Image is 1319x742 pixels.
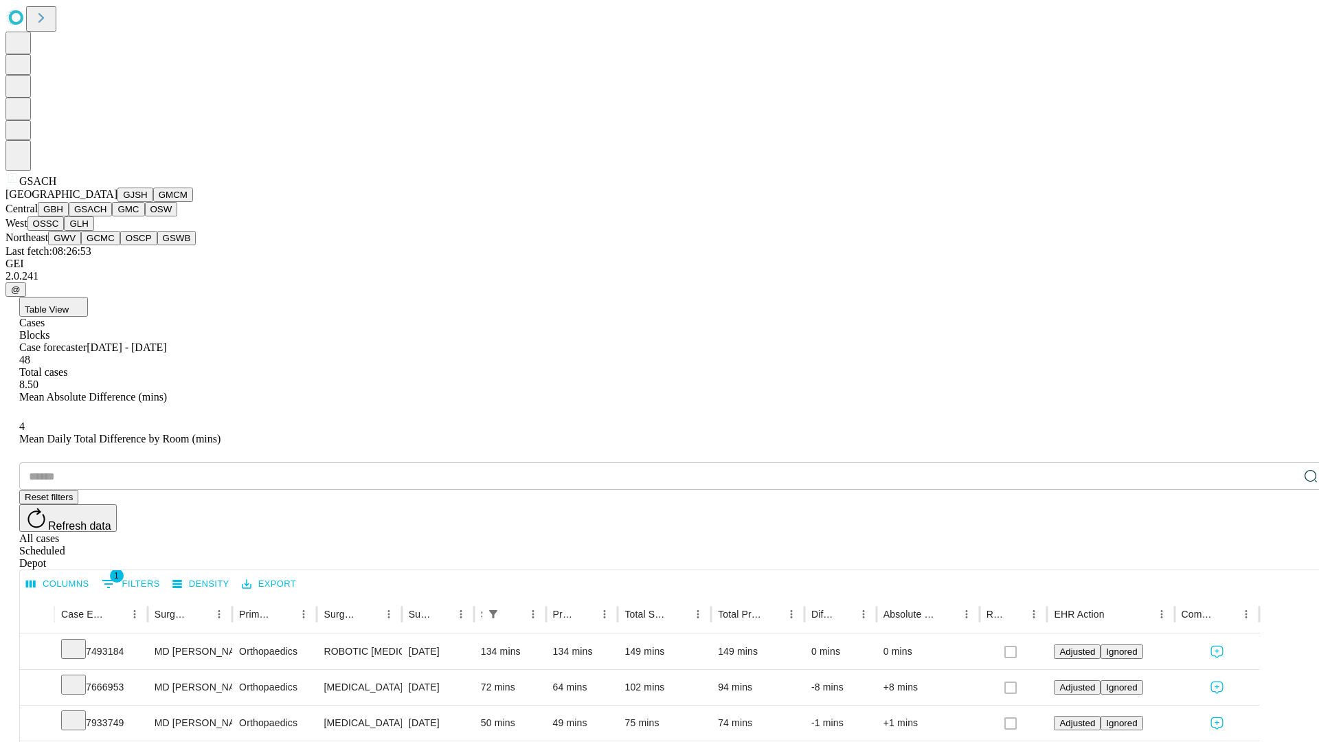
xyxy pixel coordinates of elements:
div: Surgery Name [324,609,358,620]
button: Export [238,574,300,595]
button: Menu [1237,605,1256,624]
span: 48 [19,354,30,366]
button: Menu [125,605,144,624]
button: Show filters [98,573,164,595]
button: Expand [27,640,47,664]
button: Select columns [23,574,93,595]
div: GEI [5,258,1314,270]
button: Sort [835,605,854,624]
div: Orthopaedics [239,634,310,669]
div: 75 mins [624,706,704,741]
div: [DATE] [409,634,467,669]
button: Menu [782,605,801,624]
button: Adjusted [1054,644,1101,659]
button: Sort [360,605,379,624]
div: 102 mins [624,670,704,705]
button: GSACH [69,202,112,216]
span: Adjusted [1059,682,1095,693]
div: -1 mins [811,706,870,741]
div: Surgeon Name [155,609,189,620]
div: Difference [811,609,833,620]
div: +8 mins [883,670,973,705]
button: OSCP [120,231,157,245]
button: Show filters [484,605,503,624]
button: OSSC [27,216,65,231]
button: Menu [854,605,873,624]
div: Scheduled In Room Duration [481,609,482,620]
div: 72 mins [481,670,539,705]
button: GSWB [157,231,196,245]
button: GCMC [81,231,120,245]
button: Expand [27,676,47,700]
div: Absolute Difference [883,609,936,620]
button: Menu [688,605,708,624]
button: Sort [504,605,523,624]
div: 7666953 [61,670,141,705]
button: Sort [432,605,451,624]
div: MD [PERSON_NAME] [155,634,225,669]
div: Total Predicted Duration [718,609,761,620]
div: Resolved in EHR [987,609,1004,620]
div: 7493184 [61,634,141,669]
span: @ [11,284,21,295]
button: Menu [1152,605,1171,624]
span: Mean Absolute Difference (mins) [19,391,167,403]
span: Ignored [1106,647,1137,657]
span: Adjusted [1059,718,1095,728]
div: Case Epic Id [61,609,104,620]
button: Sort [1005,605,1024,624]
div: 7933749 [61,706,141,741]
span: Reset filters [25,492,73,502]
span: Case forecaster [19,341,87,353]
button: Menu [1024,605,1044,624]
button: Adjusted [1054,680,1101,695]
div: MD [PERSON_NAME] [155,670,225,705]
div: Orthopaedics [239,706,310,741]
button: Density [169,574,233,595]
div: [DATE] [409,706,467,741]
button: Sort [1106,605,1125,624]
div: MD [PERSON_NAME] [155,706,225,741]
button: Adjusted [1054,716,1101,730]
div: 134 mins [553,634,611,669]
div: 2.0.241 [5,270,1314,282]
div: 50 mins [481,706,539,741]
span: Refresh data [48,520,111,532]
span: [DATE] - [DATE] [87,341,166,353]
button: Sort [669,605,688,624]
button: GMCM [153,188,193,202]
button: GLH [64,216,93,231]
div: -8 mins [811,670,870,705]
button: Menu [451,605,471,624]
div: Comments [1182,609,1216,620]
button: Table View [19,297,88,317]
span: [GEOGRAPHIC_DATA] [5,188,117,200]
button: Refresh data [19,504,117,532]
span: Northeast [5,232,48,243]
span: Total cases [19,366,67,378]
div: Primary Service [239,609,273,620]
button: GMC [112,202,144,216]
button: Ignored [1101,680,1142,695]
button: @ [5,282,26,297]
button: Sort [190,605,210,624]
span: Mean Daily Total Difference by Room (mins) [19,433,221,445]
span: Last fetch: 08:26:53 [5,245,91,257]
div: 94 mins [718,670,798,705]
div: 149 mins [624,634,704,669]
div: [MEDICAL_DATA] MEDIAL OR LATERAL MENISCECTOMY [324,706,394,741]
button: GJSH [117,188,153,202]
span: Ignored [1106,718,1137,728]
span: 1 [110,569,124,583]
div: Surgery Date [409,609,431,620]
span: Adjusted [1059,647,1095,657]
div: Total Scheduled Duration [624,609,668,620]
span: Central [5,203,38,214]
div: 74 mins [718,706,798,741]
div: [MEDICAL_DATA] LYSIS OF [MEDICAL_DATA] [324,670,394,705]
button: Sort [763,605,782,624]
span: Ignored [1106,682,1137,693]
button: Reset filters [19,490,78,504]
button: Sort [106,605,125,624]
span: Table View [25,304,69,315]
